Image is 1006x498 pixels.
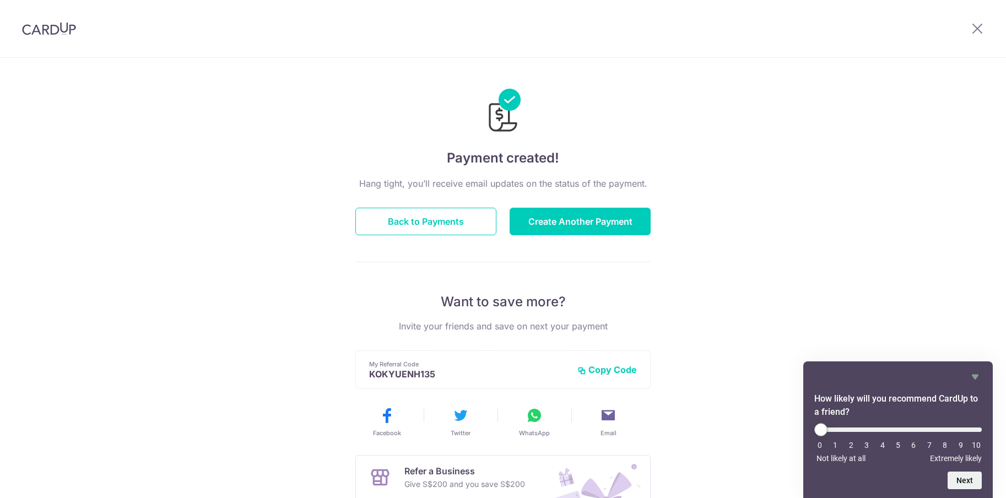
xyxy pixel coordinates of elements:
span: Email [601,429,616,437]
button: Twitter [428,407,493,437]
p: KOKYUENH135 [369,369,569,380]
li: 8 [939,441,950,450]
li: 0 [814,441,825,450]
span: WhatsApp [519,429,550,437]
span: Extremely likely [930,454,982,463]
div: How likely will you recommend CardUp to a friend? Select an option from 0 to 10, with 0 being Not... [814,370,982,489]
li: 9 [955,441,966,450]
p: Give S$200 and you save S$200 [404,478,525,491]
button: Back to Payments [355,208,496,235]
li: 4 [877,441,888,450]
button: Create Another Payment [510,208,651,235]
img: CardUp [22,22,76,35]
li: 7 [924,441,935,450]
li: 2 [846,441,857,450]
p: Hang tight, you’ll receive email updates on the status of the payment. [355,177,651,190]
span: Twitter [451,429,470,437]
span: Facebook [373,429,401,437]
img: Payments [485,89,521,135]
button: Email [576,407,641,437]
button: Facebook [354,407,419,437]
li: 10 [971,441,982,450]
p: My Referral Code [369,360,569,369]
p: Invite your friends and save on next your payment [355,320,651,333]
h2: How likely will you recommend CardUp to a friend? Select an option from 0 to 10, with 0 being Not... [814,392,982,419]
p: Want to save more? [355,293,651,311]
p: Refer a Business [404,464,525,478]
button: Hide survey [969,370,982,383]
button: Copy Code [577,364,637,375]
button: WhatsApp [502,407,567,437]
li: 5 [893,441,904,450]
button: Next question [948,472,982,489]
span: Not likely at all [816,454,866,463]
li: 6 [908,441,919,450]
li: 1 [830,441,841,450]
div: How likely will you recommend CardUp to a friend? Select an option from 0 to 10, with 0 being Not... [814,423,982,463]
li: 3 [861,441,872,450]
h4: Payment created! [355,148,651,168]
